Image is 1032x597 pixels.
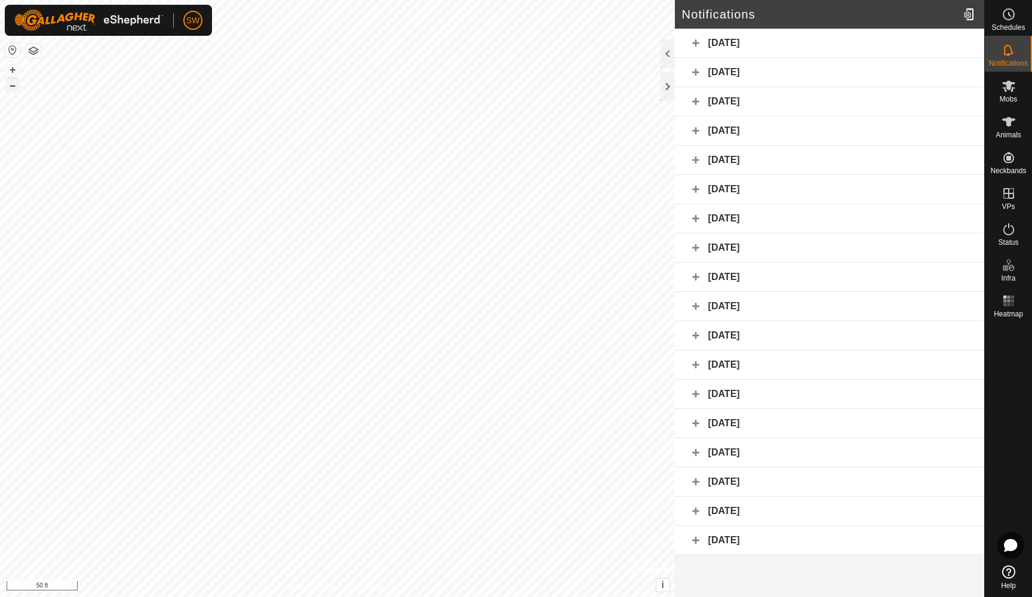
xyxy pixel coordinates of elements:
[656,578,669,592] button: i
[675,292,984,321] div: [DATE]
[998,239,1018,246] span: Status
[682,7,959,21] h2: Notifications
[675,438,984,467] div: [DATE]
[675,146,984,175] div: [DATE]
[675,204,984,233] div: [DATE]
[661,580,664,590] span: i
[26,44,41,58] button: Map Layers
[996,131,1021,139] span: Animals
[675,321,984,350] div: [DATE]
[985,561,1032,594] a: Help
[1000,96,1017,103] span: Mobs
[675,380,984,409] div: [DATE]
[991,24,1025,31] span: Schedules
[1001,275,1015,282] span: Infra
[5,43,20,57] button: Reset Map
[349,581,384,592] a: Contact Us
[994,310,1023,318] span: Heatmap
[5,78,20,93] button: –
[5,63,20,77] button: +
[675,87,984,116] div: [DATE]
[675,233,984,263] div: [DATE]
[675,29,984,58] div: [DATE]
[989,60,1028,67] span: Notifications
[675,409,984,438] div: [DATE]
[675,263,984,292] div: [DATE]
[675,467,984,497] div: [DATE]
[675,116,984,146] div: [DATE]
[990,167,1026,174] span: Neckbands
[675,350,984,380] div: [DATE]
[1001,582,1016,589] span: Help
[675,526,984,555] div: [DATE]
[675,497,984,526] div: [DATE]
[1002,203,1015,210] span: VPs
[675,175,984,204] div: [DATE]
[14,10,164,31] img: Gallagher Logo
[290,581,335,592] a: Privacy Policy
[675,58,984,87] div: [DATE]
[186,14,200,27] span: SW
